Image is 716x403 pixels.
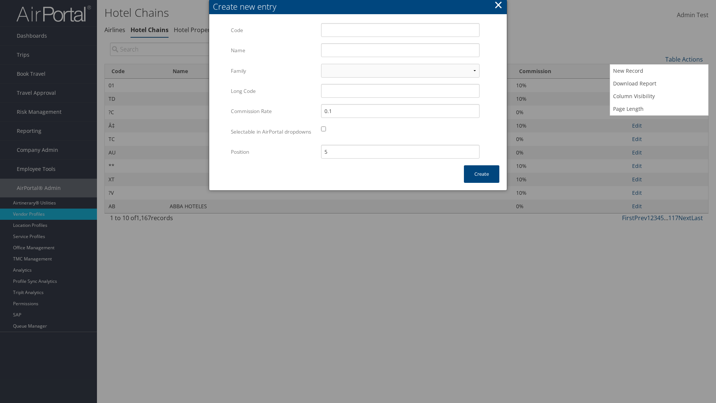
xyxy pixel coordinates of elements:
label: Selectable in AirPortal dropdowns [231,125,315,139]
label: Long Code [231,84,315,98]
label: Position [231,145,315,159]
div: Create new entry [213,1,507,12]
a: Column Visibility [610,90,708,103]
a: Page Length [610,103,708,115]
label: Family [231,64,315,78]
label: Code [231,23,315,37]
a: New Record [610,65,708,77]
a: Download Report [610,77,708,90]
label: Name [231,43,315,57]
button: Create [464,165,499,183]
label: Commission Rate [231,104,315,118]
